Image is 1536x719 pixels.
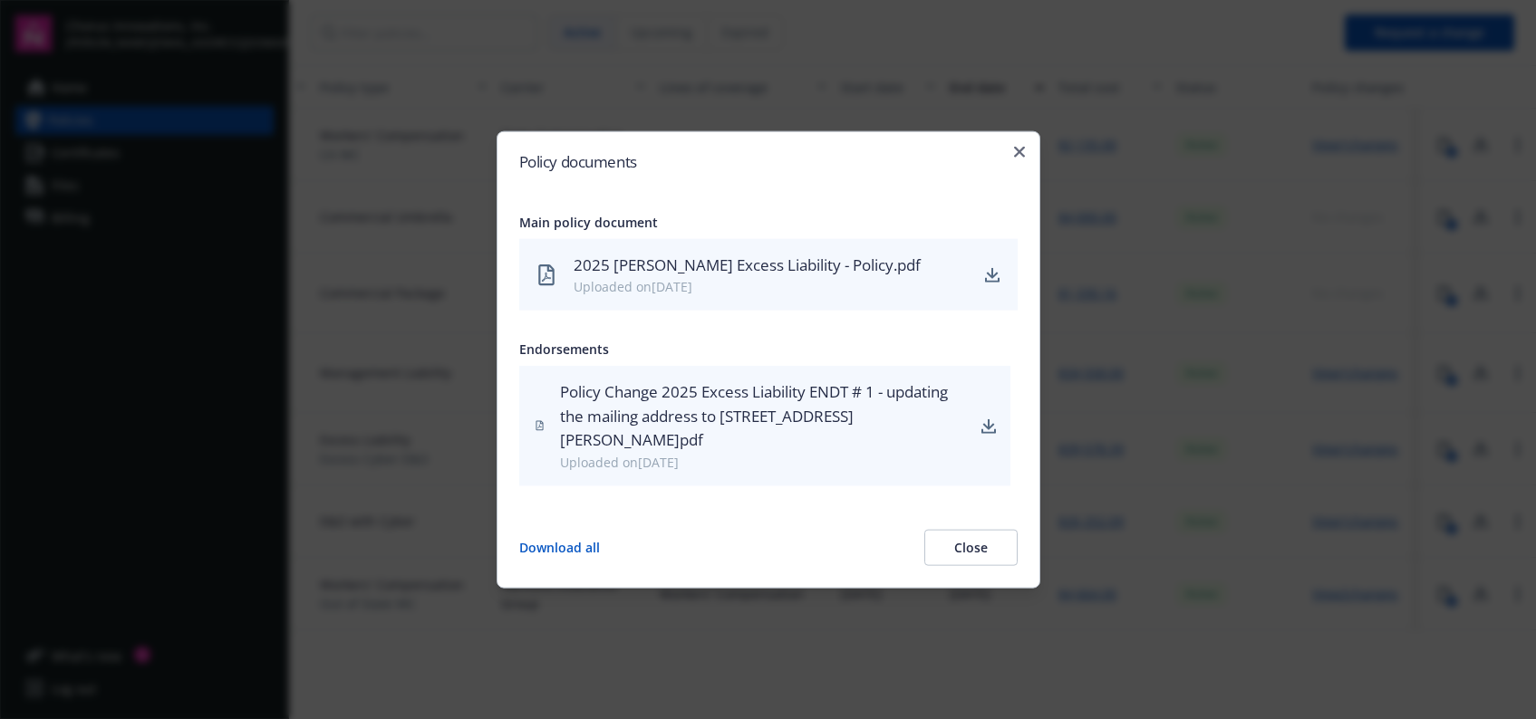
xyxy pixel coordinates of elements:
a: download [981,264,1003,285]
button: Close [924,529,1018,565]
a: download [981,415,996,436]
div: Uploaded on [DATE] [574,277,967,296]
button: Download all [519,529,600,565]
div: 2025 [PERSON_NAME] Excess Liability - Policy.pdf [574,254,967,277]
div: Uploaded on [DATE] [560,452,966,471]
h2: Policy documents [519,154,1018,169]
div: Main policy document [519,213,1018,232]
div: Policy Change 2025 Excess Liability ENDT # 1 - updating the mailing address to [STREET_ADDRESS][P... [560,380,966,452]
div: Endorsements [519,340,1018,359]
